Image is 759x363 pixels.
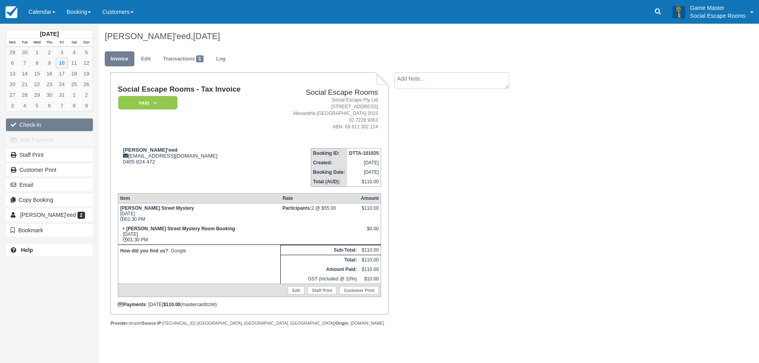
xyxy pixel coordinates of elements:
[68,68,80,79] a: 18
[311,158,347,167] th: Created:
[281,265,359,274] th: Amount Paid:
[120,247,278,255] p: : Google
[281,274,359,284] td: GST (Included @ 10%)
[359,245,381,255] td: $110.00
[6,164,93,176] a: Customer Print
[163,302,180,307] strong: $110.00
[6,58,19,68] a: 6
[118,193,280,203] th: Item
[347,167,381,177] td: [DATE]
[272,97,378,131] address: Social Escape Pty Ltd [STREET_ADDRESS] Alexandria [GEOGRAPHIC_DATA] 2015 02 7228 9363 ABN: 69 611...
[43,47,55,58] a: 2
[118,85,269,94] h1: Social Escape Rooms - Tax Invoice
[272,88,378,97] h2: Social Escape Rooms
[105,51,134,67] a: Invoice
[210,51,232,67] a: Log
[283,205,312,211] strong: Participants
[68,47,80,58] a: 4
[288,286,304,294] a: Edit
[56,68,68,79] a: 17
[19,38,31,47] th: Tue
[118,96,177,110] em: Paid
[19,79,31,90] a: 21
[80,58,93,68] a: 12
[80,100,93,111] a: 9
[6,118,93,131] button: Check-in
[118,302,146,307] strong: Payments
[6,224,93,237] button: Bookmark
[56,47,68,58] a: 3
[6,194,93,206] button: Copy Booking
[281,193,359,203] th: Rate
[19,90,31,100] a: 28
[361,205,379,217] div: $110.00
[56,90,68,100] a: 31
[308,286,336,294] a: Staff Print
[118,147,269,165] div: [EMAIL_ADDRESS][DOMAIN_NAME] 0405 824 472
[19,68,31,79] a: 14
[672,6,685,18] img: A3
[31,100,43,111] a: 5
[68,90,80,100] a: 1
[361,226,379,238] div: $0.00
[6,244,93,256] a: Help
[6,134,93,146] button: Add Payment
[19,58,31,68] a: 7
[6,68,19,79] a: 13
[21,247,33,253] b: Help
[110,320,388,326] div: droplet [TECHNICAL_ID] ([GEOGRAPHIC_DATA], [GEOGRAPHIC_DATA], [GEOGRAPHIC_DATA]) : [DOMAIN_NAME]
[359,193,381,203] th: Amount
[347,177,381,187] td: $110.00
[31,90,43,100] a: 29
[123,147,177,153] strong: [PERSON_NAME]'eed
[68,38,80,47] th: Sat
[6,209,93,221] a: [PERSON_NAME]'eed 2
[135,51,157,67] a: Edit
[80,79,93,90] a: 26
[118,203,280,224] td: [DATE] 01:30 PM
[6,79,19,90] a: 20
[6,179,93,191] button: Email
[193,31,220,41] span: [DATE]
[43,90,55,100] a: 30
[68,79,80,90] a: 25
[336,321,348,325] strong: Origin
[118,302,381,307] div: : [DATE] (mastercard )
[359,265,381,274] td: $110.00
[43,79,55,90] a: 23
[126,226,235,231] strong: [PERSON_NAME] Street Mystery Room Booking
[6,149,93,161] a: Staff Print
[142,321,163,325] strong: Source IP:
[80,38,93,47] th: Sun
[56,58,68,68] a: 10
[68,58,80,68] a: 11
[43,38,55,47] th: Thu
[6,90,19,100] a: 27
[196,55,204,62] span: 1
[311,177,347,187] th: Total (AUD):
[19,47,31,58] a: 30
[105,32,662,41] h1: [PERSON_NAME]'eed,
[56,38,68,47] th: Fri
[6,100,19,111] a: 3
[43,100,55,111] a: 6
[43,68,55,79] a: 16
[340,286,379,294] a: Customer Print
[118,224,280,245] td: [DATE] 01:30 PM
[56,79,68,90] a: 24
[120,248,168,254] strong: How did you find us?
[56,100,68,111] a: 7
[31,38,43,47] th: Wed
[31,68,43,79] a: 15
[80,47,93,58] a: 5
[690,12,746,20] p: Social Escape Rooms
[80,68,93,79] a: 19
[311,167,347,177] th: Booking Date:
[19,100,31,111] a: 4
[359,274,381,284] td: $10.00
[281,203,359,224] td: 2 @ $55.00
[118,96,175,110] a: Paid
[31,58,43,68] a: 8
[120,205,194,211] strong: [PERSON_NAME] Street Mystery
[6,47,19,58] a: 29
